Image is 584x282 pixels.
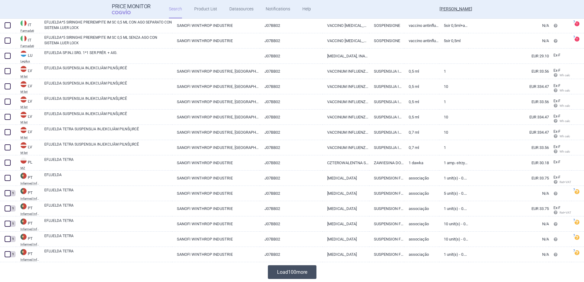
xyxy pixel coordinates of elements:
[469,94,549,109] a: EUR 33.56
[323,186,369,201] a: [MEDICAL_DATA]
[44,233,172,244] a: EFLUELDA TETRA
[323,18,369,33] a: VACCINO [MEDICAL_DATA] VIRIONE SPLIT INATTIVATO
[439,94,469,109] a: 1
[16,248,40,261] a: PTPTInfarmed Infomed
[439,18,469,33] a: 5SIR 0,5ML+AGO
[20,20,27,26] img: Italy
[20,75,40,78] abbr: M list — Lists of reimbursable medicinal products published by the National Health Service (List ...
[172,18,260,33] a: SANOFI WINTHROP INDUSTRIE
[260,94,323,109] a: J07BB02
[10,190,16,196] div: 1
[260,232,323,247] a: J07BB02
[572,249,576,253] span: ?
[572,35,576,39] span: ?
[20,29,40,32] abbr: Farmadati — Online database developed by Farmadati Italia S.r.l., Italia.
[16,126,40,139] a: LVLVM list
[572,188,576,192] span: ?
[404,18,439,33] a: VACCINO ANTINFLUENZALE 0,5 ML
[549,51,571,60] a: Ex-F
[323,79,369,94] a: VACCINUM INFLUENZAE INACTIVATUM EX VIRORUM FRAGMENTIS PRAEPARATUM
[469,49,549,63] a: EUR 29.10
[20,228,40,231] abbr: Infarmed Infomed — Infomed - medicinal products database, published by Infarmed, National Authori...
[404,232,439,247] a: Associação
[323,171,369,186] a: [MEDICAL_DATA]
[549,97,571,111] a: Ex-F Wh calc
[260,33,323,48] a: J07BB02
[404,247,439,262] a: Associação
[260,110,323,125] a: J07BB02
[260,201,323,216] a: J07BB02
[369,186,404,201] a: SUSPENSION FOR INJECTION IN PRE-FILLED SYRINGE
[112,9,139,14] span: COGVIO
[20,197,40,200] abbr: Infarmed Infomed — Infomed - medicinal products database, published by Infarmed, National Authori...
[20,121,40,124] abbr: M list — Lists of reimbursable medicinal products published by the National Health Service (List ...
[404,33,439,48] a: VACCINO ANTINFLUENZALE 0,5 ML
[549,112,571,126] a: Ex-F Wh calc
[16,81,40,93] a: LVLVM list
[439,64,469,79] a: 1
[369,216,404,231] a: SUSPENSION FOR INJECTION IN PRE-FILLED SYRINGE
[323,155,369,170] a: CZTEROWALENTNA SZCZEPIONKA PRZECIW GRYPIE (ROZSZCZEPIONY WIRION), INAKTYWOWANA
[369,79,404,94] a: SUSPENSIJA INJEKCIJĀM PILNŠĻIRCĒ
[20,142,27,148] img: Latvia
[553,68,560,73] span: Ex-factory price
[20,243,40,246] abbr: Infarmed Infomed — Infomed - medicinal products database, published by Infarmed, National Authori...
[20,35,27,42] img: Italy
[172,33,260,48] a: SANOFI WINTHROP INDUSTRIE
[404,94,439,109] a: 0,5 ml
[44,248,172,259] a: EFLUELDA TETRA
[20,51,27,57] img: Luxembourg
[172,94,260,109] a: SANOFI WINTHROP INDUSTRIE, [GEOGRAPHIC_DATA]
[323,232,369,247] a: [MEDICAL_DATA]
[44,172,172,183] a: EFLUELDA
[44,35,172,46] a: EFLUELDA*5 SIRINGHE PRERIEMPITE IM SC 0,5 ML SENZA AGO CON SISTEMA LUER LOCK
[16,65,40,78] a: LVLVM list
[549,66,571,80] a: Ex-F Wh calc
[439,171,469,186] a: 1 unit(s) - 0.5 ml
[553,84,560,88] span: Ex-factory price
[323,216,369,231] a: [MEDICAL_DATA]
[549,81,571,96] a: Ex-F Wh calc
[260,186,323,201] a: J07BB02
[20,167,40,170] abbr: MZ — List of reimbursed medicinal products published by the Ministry of Health, Poland.
[439,201,469,216] a: 1 unit(s) - 0.7 ml
[572,234,576,237] span: ?
[260,125,323,140] a: J07BB02
[10,236,16,242] div: 1
[260,171,323,186] a: J07BB02
[404,79,439,94] a: 0,5 ml
[549,173,571,187] a: Ex-F Ret+VAT calc
[469,110,549,125] a: EUR 334.47
[553,129,560,134] span: Ex-factory price
[369,64,404,79] a: SUSPENSIJA INJEKCIJĀM PILNŠĻIRCĒ
[44,111,172,122] a: EFLUELDA SUSPENSIJA INJEKCIJĀM PILNŠĻIRCĒ
[20,173,27,179] img: Portugal
[172,186,260,201] a: SANOFI WINTHROP INDUSTRIE
[260,49,323,63] a: J07BB02
[553,99,560,103] span: Ex-factory price
[575,37,582,42] a: ?
[16,233,40,246] a: PTPTInfarmed Infomed
[323,247,369,262] a: [MEDICAL_DATA]
[20,136,40,139] abbr: M list — Lists of reimbursable medicinal products published by the National Health Service (List ...
[439,155,469,170] a: 1 amp.-strzyk. 0,7 [PERSON_NAME]
[404,125,439,140] a: 0,7 ml
[575,21,582,26] a: ?
[16,157,40,170] a: PLPLMZ
[44,142,172,153] a: EFLUELDA TETRA SUSPENSIJA INJEKCIJĀM PILNŠĻIRCĒ
[44,126,172,137] a: EFLUELDA TETRA SUSPENSIJA INJEKCIJĀM PILNŠĻIRCĒ
[10,221,16,227] div: 1
[20,219,27,225] img: Portugal
[323,201,369,216] a: [MEDICAL_DATA]
[553,175,560,179] span: Ex-factory price
[404,64,439,79] a: 0,5 ml
[172,201,260,216] a: SANOFI WINTHROP INDUSTRIE
[549,127,571,141] a: Ex-F Wh calc
[20,96,27,103] img: Latvia
[16,20,40,32] a: ITITFarmadati
[369,125,404,140] a: SUSPENSIJA INJEKCIJĀM PILNŠĻIRCĒ
[16,187,40,200] a: PTPTInfarmed Infomed
[323,110,369,125] a: VACCINUM INFLUENZAE INACTIVATUM EX VIRORUM FRAGMENTIS PRAEPARATUM
[549,204,571,218] a: Ex-F Ret+VAT calc
[20,203,27,209] img: Portugal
